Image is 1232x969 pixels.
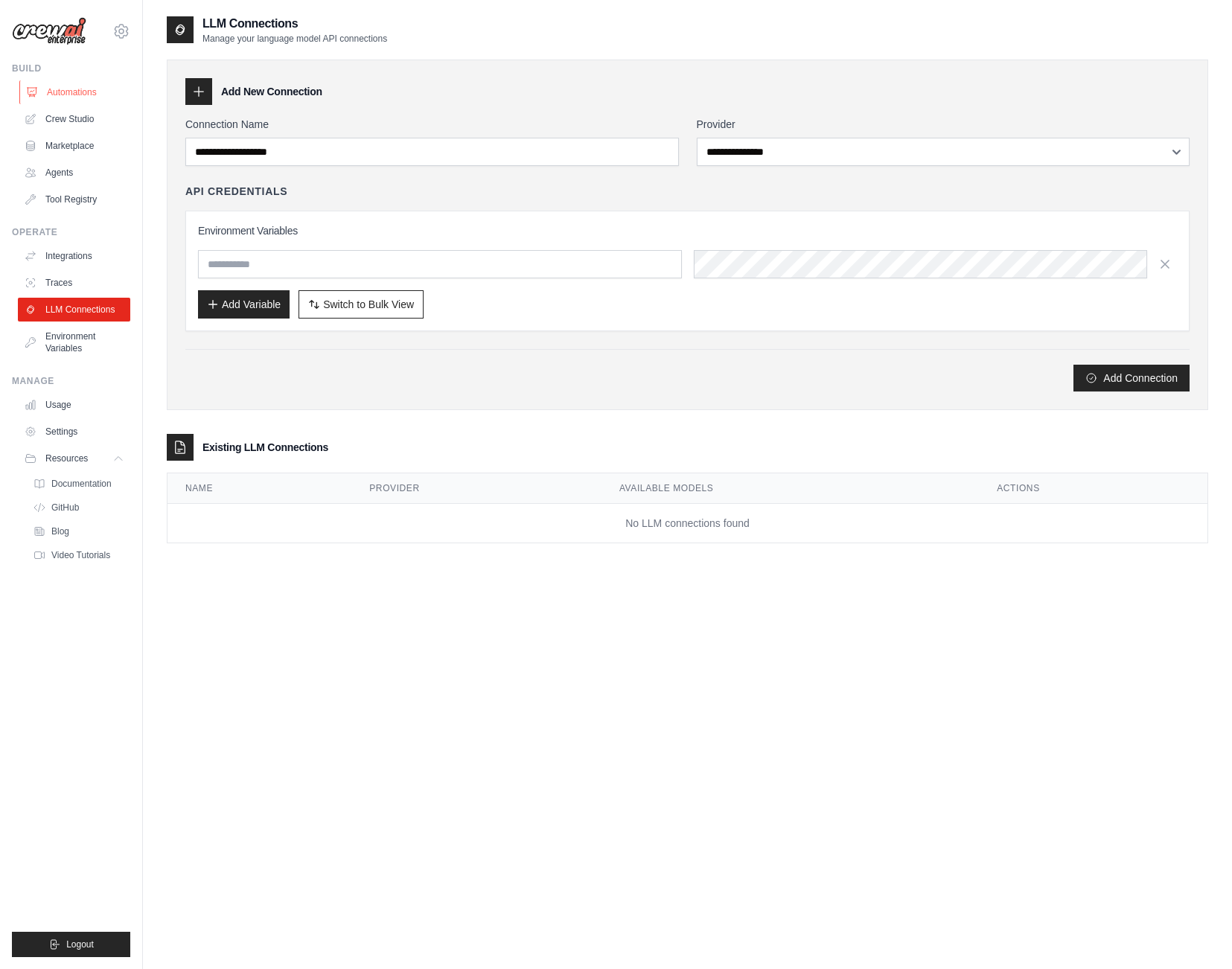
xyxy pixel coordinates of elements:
[51,549,110,561] span: Video Tutorials
[12,932,130,957] button: Logout
[18,244,130,268] a: Integrations
[51,478,112,490] span: Documentation
[221,84,322,99] h3: Add New Connection
[19,80,132,104] a: Automations
[18,134,130,158] a: Marketplace
[18,161,130,185] a: Agents
[18,393,130,417] a: Usage
[18,324,130,360] a: Environment Variables
[167,504,1207,543] td: No LLM connections found
[66,938,94,950] span: Logout
[51,502,79,514] span: GitHub
[51,525,69,537] span: Blog
[18,447,130,470] button: Resources
[45,452,88,464] span: Resources
[27,545,130,566] a: Video Tutorials
[202,33,387,45] p: Manage your language model API connections
[323,297,414,312] span: Switch to Bulk View
[18,298,130,322] a: LLM Connections
[12,63,130,74] div: Build
[18,107,130,131] a: Crew Studio
[299,290,424,319] button: Switch to Bulk View
[167,473,351,504] th: Name
[1073,365,1190,391] button: Add Connection
[27,497,130,518] a: GitHub
[202,15,387,33] h2: LLM Connections
[697,117,1190,132] label: Provider
[12,17,86,45] img: Logo
[601,473,979,504] th: Available Models
[27,473,130,494] a: Documentation
[351,473,601,504] th: Provider
[979,473,1207,504] th: Actions
[198,290,290,319] button: Add Variable
[12,226,130,238] div: Operate
[185,117,679,132] label: Connection Name
[185,184,287,199] h4: API Credentials
[18,188,130,211] a: Tool Registry
[198,223,1177,238] h3: Environment Variables
[12,375,130,387] div: Manage
[18,420,130,444] a: Settings
[18,271,130,295] a: Traces
[27,521,130,542] a: Blog
[202,440,328,455] h3: Existing LLM Connections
